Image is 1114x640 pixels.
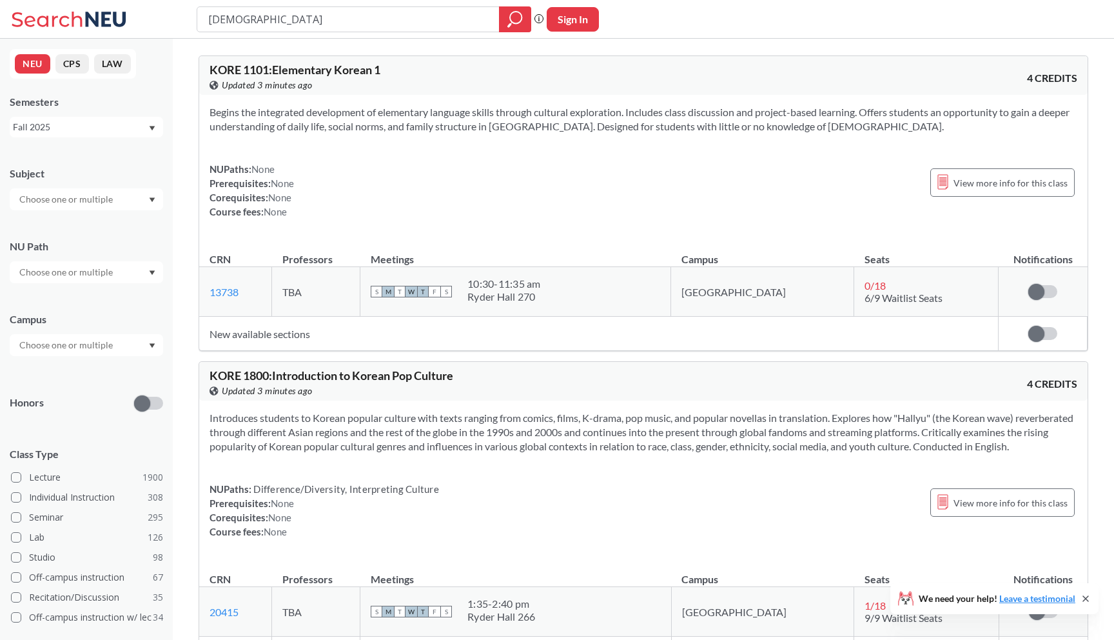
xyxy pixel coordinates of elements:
label: Lab [11,529,163,546]
span: None [264,206,287,217]
th: Notifications [999,559,1088,587]
div: Dropdown arrow [10,261,163,283]
div: Dropdown arrow [10,188,163,210]
section: Introduces students to Korean popular culture with texts ranging from comics, films, K-drama, pop... [210,411,1077,454]
span: M [382,286,394,297]
span: 9/9 Waitlist Seats [865,612,943,624]
span: T [394,286,406,297]
div: CRN [210,252,231,266]
label: Seminar [11,509,163,526]
td: [GEOGRAPHIC_DATA] [671,267,854,317]
div: NUPaths: Prerequisites: Corequisites: Course fees: [210,162,294,219]
div: CRN [210,572,231,586]
td: New available sections [199,317,999,351]
svg: Dropdown arrow [149,270,155,275]
button: LAW [94,54,131,74]
span: W [406,286,417,297]
span: 4 CREDITS [1027,71,1077,85]
div: magnifying glass [499,6,531,32]
span: 1900 [142,470,163,485]
div: Fall 2025Dropdown arrow [10,117,163,137]
section: Begins the integrated development of elementary language skills through cultural exploration. Inc... [210,105,1077,134]
span: 295 [148,510,163,525]
td: TBA [272,267,360,317]
th: Meetings [360,559,671,587]
td: [GEOGRAPHIC_DATA] [671,587,854,637]
label: Off-campus instruction [11,569,163,586]
th: Campus [671,239,854,267]
span: W [406,606,417,617]
span: S [371,606,382,617]
th: Professors [272,239,360,267]
span: S [440,286,452,297]
span: None [268,512,291,523]
a: 13738 [210,286,239,298]
input: Choose one or multiple [13,192,121,207]
span: View more info for this class [953,175,1068,191]
span: 0 / 18 [865,279,886,292]
label: Studio [11,549,163,566]
span: 1 / 18 [865,599,886,612]
span: 34 [153,610,163,625]
div: NUPaths: Prerequisites: Corequisites: Course fees: [210,482,439,539]
button: NEU [15,54,50,74]
div: Semesters [10,95,163,109]
button: CPS [55,54,89,74]
th: Professors [272,559,360,587]
span: View more info for this class [953,495,1068,511]
span: None [251,163,275,175]
span: 4 CREDITS [1027,377,1077,391]
label: Individual Instruction [11,489,163,506]
th: Seats [854,559,999,587]
td: TBA [272,587,360,637]
div: NU Path [10,239,163,254]
span: None [271,177,294,189]
div: Ryder Hall 266 [467,610,536,623]
span: Difference/Diversity, Interpreting Culture [251,483,439,495]
input: Choose one or multiple [13,265,121,280]
span: 35 [153,590,163,605]
th: Seats [854,239,999,267]
input: Class, professor, course number, "phrase" [207,8,490,30]
span: KORE 1101 : Elementary Korean 1 [210,63,380,77]
svg: Dropdown arrow [149,126,155,131]
span: None [264,526,287,537]
span: S [371,286,382,297]
span: F [429,286,440,297]
span: None [268,192,291,203]
span: M [382,606,394,617]
span: F [429,606,440,617]
svg: Dropdown arrow [149,343,155,348]
label: Off-campus instruction w/ lec [11,609,163,626]
div: Ryder Hall 270 [467,290,541,303]
span: KORE 1800 : Introduction to Korean Pop Culture [210,368,453,383]
div: 10:30 - 11:35 am [467,277,541,290]
span: None [271,497,294,509]
label: Lecture [11,469,163,486]
span: 308 [148,490,163,505]
a: Leave a testimonial [999,593,1075,604]
p: Honors [10,395,44,410]
span: T [394,606,406,617]
span: S [440,606,452,617]
th: Meetings [360,239,671,267]
span: Class Type [10,447,163,461]
div: 1:35 - 2:40 pm [467,597,536,610]
span: 67 [153,570,163,585]
div: Subject [10,166,163,181]
div: Dropdown arrow [10,334,163,356]
svg: magnifying glass [507,10,523,28]
span: T [417,606,429,617]
span: We need your help! [919,594,1075,603]
span: 126 [148,530,163,545]
th: Campus [671,559,854,587]
svg: Dropdown arrow [149,197,155,203]
button: Sign In [547,7,599,32]
th: Notifications [999,239,1088,267]
div: Campus [10,312,163,326]
div: Fall 2025 [13,120,148,134]
a: 20415 [210,606,239,618]
span: 98 [153,550,163,565]
input: Choose one or multiple [13,337,121,353]
label: Recitation/Discussion [11,589,163,606]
